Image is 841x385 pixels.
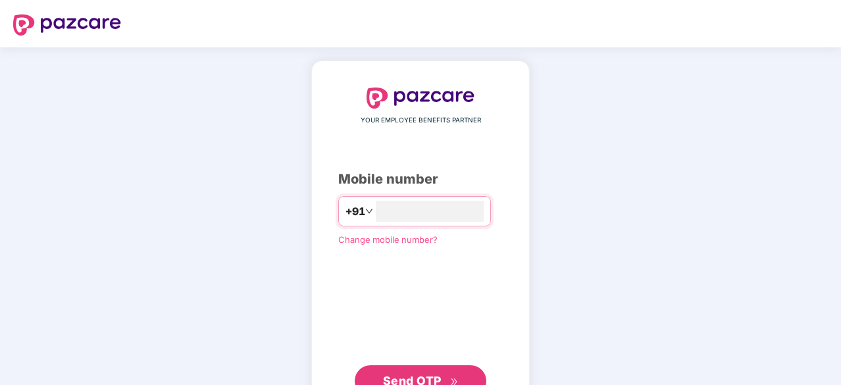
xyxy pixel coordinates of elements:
span: +91 [345,203,365,220]
img: logo [367,88,474,109]
div: Mobile number [338,169,503,190]
img: logo [13,14,121,36]
a: Change mobile number? [338,234,438,245]
span: YOUR EMPLOYEE BENEFITS PARTNER [361,115,481,126]
span: down [365,207,373,215]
